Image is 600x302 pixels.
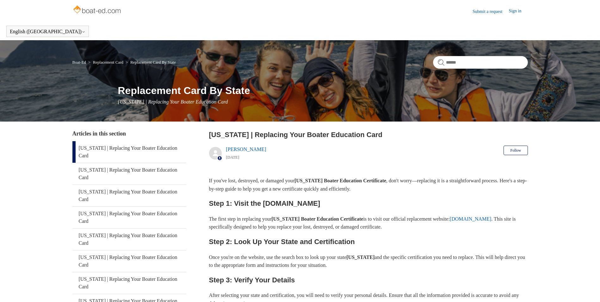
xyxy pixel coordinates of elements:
[346,255,374,260] strong: [US_STATE]
[72,130,126,137] span: Articles in this section
[118,99,228,104] span: [US_STATE] | Replacing Your Boater Education Card
[209,215,528,231] p: The first step in replacing your is to visit our official replacement website: . This site is spe...
[294,178,386,183] strong: [US_STATE] Boater Education Certificate
[130,60,176,65] a: Replacement Card By State
[72,185,186,206] a: [US_STATE] | Replacing Your Boater Education Card
[72,60,86,65] a: Boat-Ed
[504,146,528,155] button: Follow Article
[209,129,528,140] h2: Wyoming | Replacing Your Boater Education Card
[473,8,509,15] a: Submit a request
[450,216,492,222] a: [DOMAIN_NAME]
[209,253,528,269] p: Once you're on the website, use the search box to look up your state and the specific certificati...
[433,56,528,69] input: Search
[209,198,528,209] h2: Step 1: Visit the [DOMAIN_NAME]
[72,4,123,16] img: Boat-Ed Help Center home page
[87,60,124,65] li: Replacement Card
[124,60,176,65] li: Replacement Card By State
[271,216,363,222] strong: [US_STATE] Boater Education Certificate
[509,8,528,15] a: Sign in
[72,250,186,272] a: [US_STATE] | Replacing Your Boater Education Card
[72,207,186,228] a: [US_STATE] | Replacing Your Boater Education Card
[209,236,528,247] h2: Step 2: Look Up Your State and Certification
[72,163,186,185] a: [US_STATE] | Replacing Your Boater Education Card
[209,177,528,193] p: If you've lost, destroyed, or damaged your , don't worry—replacing it is a straightforward proces...
[209,274,528,286] h2: Step 3: Verify Your Details
[118,83,528,98] h1: Replacement Card By State
[559,281,596,297] div: Chat Support
[72,229,186,250] a: [US_STATE] | Replacing Your Boater Education Card
[72,272,186,294] a: [US_STATE] | Replacing Your Boater Education Card
[72,141,186,163] a: [US_STATE] | Replacing Your Boater Education Card
[226,155,239,160] time: 05/22/2024, 16:04
[10,29,85,35] button: English ([GEOGRAPHIC_DATA])
[93,60,123,65] a: Replacement Card
[72,60,87,65] li: Boat-Ed
[226,147,266,152] a: [PERSON_NAME]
